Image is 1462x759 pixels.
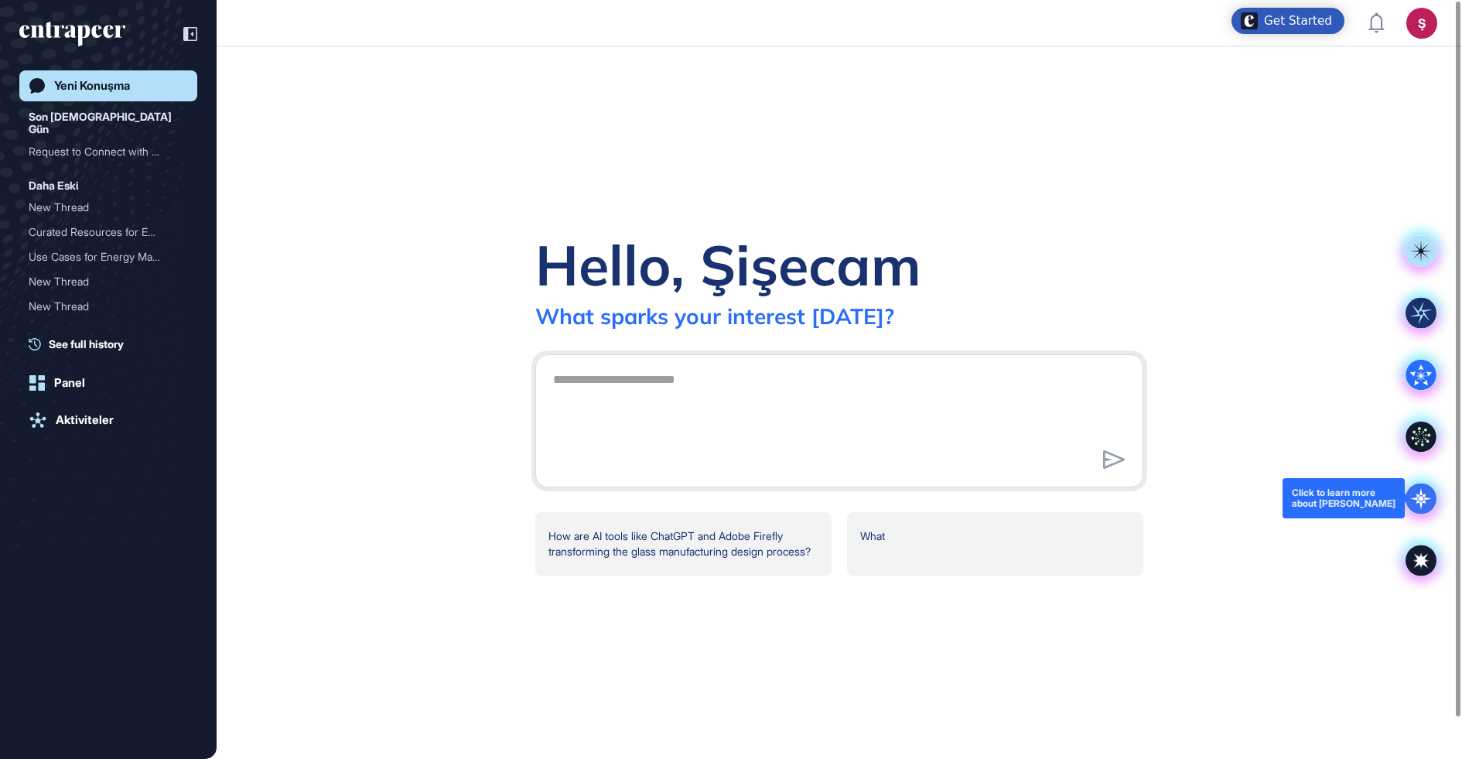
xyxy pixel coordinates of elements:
[535,230,921,299] div: Hello, Şişecam
[29,195,176,220] div: New Thread
[56,413,114,427] div: Aktiviteler
[535,512,832,576] div: How are AI tools like ChatGPT and Adobe Firefly transforming the glass manufacturing design process?
[19,70,197,101] a: Yeni Konuşma
[29,269,188,294] div: New Thread
[29,139,188,164] div: Request to Connect with Reese
[1406,8,1437,39] button: Ş
[29,244,188,269] div: Use Cases for Energy Management in Glass Manufacturing
[1241,12,1258,29] img: launcher-image-alternative-text
[29,139,176,164] div: Request to Connect with R...
[49,336,124,352] span: See full history
[535,303,894,330] div: What sparks your interest [DATE]?
[29,244,176,269] div: Use Cases for Energy Mana...
[1264,13,1332,29] div: Get Started
[54,376,85,390] div: Panel
[29,108,188,139] div: Son [DEMOGRAPHIC_DATA] Gün
[19,405,197,436] a: Aktiviteler
[1292,487,1395,509] div: Click to learn more about [PERSON_NAME]
[29,220,176,244] div: Curated Resources for Ene...
[29,294,188,319] div: New Thread
[19,368,197,398] a: Panel
[29,336,197,352] a: See full history
[29,294,176,319] div: New Thread
[29,220,188,244] div: Curated Resources for Energy Management in Manufacturing
[1231,8,1344,34] div: Open Get Started checklist
[29,176,79,195] div: Daha Eski
[847,512,1143,576] div: What
[19,22,125,46] div: entrapeer-logo
[54,79,130,93] div: Yeni Konuşma
[29,269,176,294] div: New Thread
[29,195,188,220] div: New Thread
